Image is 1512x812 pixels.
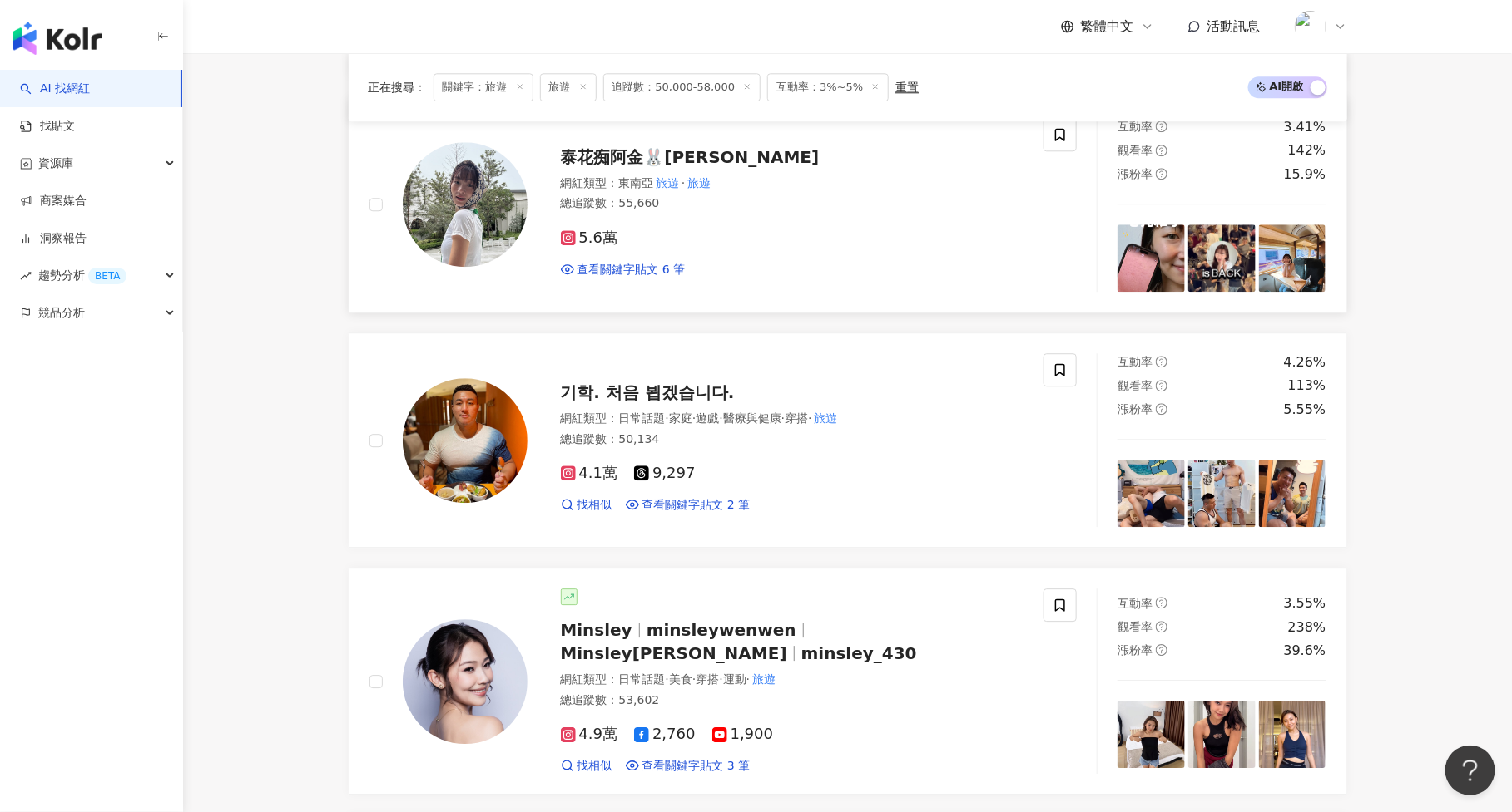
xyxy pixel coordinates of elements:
[808,411,811,425] span: ·
[626,758,751,775] a: 查看關鍵字貼文 3 筆
[696,411,719,425] span: 遊戲
[1118,144,1153,157] span: 觀看率
[801,643,917,663] span: minsley_430
[642,497,751,514] span: 查看關鍵字貼文 2 筆
[403,142,528,267] img: KOL Avatar
[1288,141,1326,160] div: 142%
[1118,620,1153,633] span: 觀看率
[1156,121,1167,132] span: question-circle
[619,176,654,189] span: 東南亞
[561,382,735,402] span: 기학. 처음 뵙겠습니다.
[578,497,612,514] span: 找相似
[1156,356,1167,367] span: question-circle
[561,147,820,167] span: 泰花痴阿金🐰[PERSON_NAME]
[1118,701,1185,768] img: post-image
[561,262,686,278] a: 查看關鍵字貼文 6 筆
[540,73,597,101] span: 旅遊
[578,758,612,775] span: 找相似
[696,672,719,686] span: 穿搭
[1284,353,1326,372] div: 4.26%
[767,73,889,101] span: 互動率：3%~5%
[692,411,696,425] span: ·
[634,726,696,743] span: 2,760
[561,175,1024,192] div: 網紅類型 ：
[1284,118,1326,136] div: 3.41%
[1118,120,1153,133] span: 互動率
[647,620,796,640] span: minsleywenwen
[750,670,778,688] mark: 旅遊
[1156,621,1167,632] span: question-circle
[1118,643,1153,657] span: 漲粉率
[1081,17,1134,36] span: 繁體中文
[1284,401,1326,419] div: 5.55%
[746,672,750,686] span: ·
[1188,224,1256,292] img: post-image
[686,174,714,192] mark: 旅遊
[619,411,666,425] span: 日常話題
[1259,460,1326,527] img: post-image
[1156,168,1167,180] span: question-circle
[561,195,1024,212] div: 總追蹤數 ： 55,660
[1188,701,1256,768] img: post-image
[1207,18,1261,34] span: 活動訊息
[626,497,751,514] a: 查看關鍵字貼文 2 筆
[578,262,686,278] span: 查看關鍵字貼文 6 筆
[1284,594,1326,613] div: 3.55%
[434,73,533,101] span: 關鍵字：旅遊
[1118,355,1153,368] span: 互動率
[785,411,808,425] span: 穿搭
[38,257,126,294] span: 趨勢分析
[1259,224,1326,292] img: post-image
[654,174,682,192] mark: 旅遊
[1118,460,1185,527] img: post-image
[20,118,75,135] a: 找貼文
[1445,746,1495,795] iframe: Help Scout Beacon - Open
[403,378,528,503] img: KOL Avatar
[692,672,696,686] span: ·
[561,672,1024,688] div: 網紅類型 ：
[1288,376,1326,395] div: 113%
[712,726,774,743] span: 1,900
[719,672,722,686] span: ·
[719,411,722,425] span: ·
[1156,403,1167,415] span: question-circle
[20,193,87,209] a: 商案媒合
[619,672,666,686] span: 日常話題
[1259,701,1326,768] img: post-image
[781,411,785,425] span: ·
[603,73,761,101] span: 追蹤數：50,000-58,000
[13,22,102,55] img: logo
[1118,379,1153,392] span: 觀看率
[812,409,840,427] mark: 旅遊
[895,81,919,94] div: 重置
[1118,402,1153,416] span: 漲粉率
[561,692,1024,709] div: 總追蹤數 ： 53,602
[1156,145,1167,156] span: question-circle
[634,465,696,482] span: 9,297
[682,176,685,189] span: ·
[1118,597,1153,610] span: 互動率
[403,619,528,744] img: KOL Avatar
[1156,644,1167,656] span: question-circle
[1188,460,1256,527] img: post-image
[1284,642,1326,660] div: 39.6%
[20,270,32,282] span: rise
[561,497,612,514] a: 找相似
[20,81,90,97] a: searchAI 找網紅
[1118,224,1185,292] img: post-image
[723,411,781,425] span: 醫療與健康
[666,672,669,686] span: ·
[561,431,1024,448] div: 總追蹤數 ： 50,134
[1288,618,1326,637] div: 238%
[561,465,618,482] span: 4.1萬
[642,758,751,775] span: 查看關鍵字貼文 3 筆
[561,643,787,663] span: Minsley[PERSON_NAME]
[38,145,73,182] span: 資源庫
[1156,597,1167,608] span: question-circle
[561,411,1024,427] div: 網紅類型 ：
[38,294,85,332] span: 競品分析
[669,411,692,425] span: 家庭
[561,758,612,775] a: 找相似
[561,229,618,247] span: 5.6萬
[666,411,669,425] span: ·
